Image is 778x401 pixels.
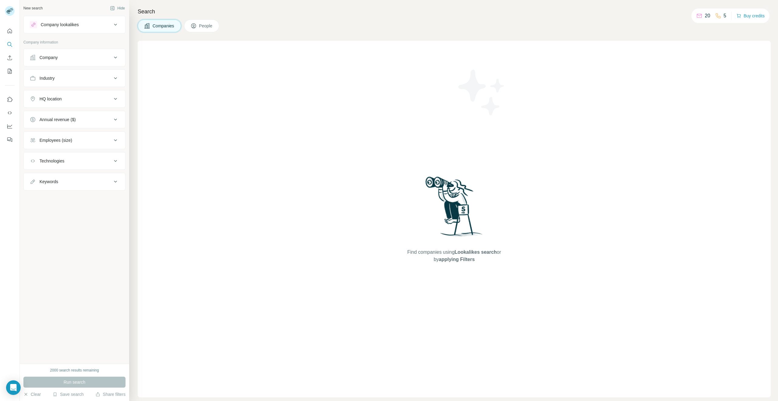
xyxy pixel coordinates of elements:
[153,23,175,29] span: Companies
[24,50,125,65] button: Company
[5,52,15,63] button: Enrich CSV
[40,179,58,185] div: Keywords
[50,368,99,373] div: 2000 search results remaining
[24,92,125,106] button: HQ location
[23,5,43,11] div: New search
[24,174,125,189] button: Keywords
[199,23,213,29] span: People
[138,7,771,16] h4: Search
[5,66,15,77] button: My lists
[53,391,84,397] button: Save search
[40,158,64,164] div: Technologies
[106,4,129,13] button: Hide
[736,12,765,20] button: Buy credits
[24,154,125,168] button: Technologies
[24,112,125,127] button: Annual revenue ($)
[23,40,126,45] p: Company information
[5,26,15,37] button: Quick start
[40,54,58,61] div: Company
[405,249,503,263] span: Find companies using or by
[24,71,125,85] button: Industry
[5,94,15,105] button: Use Surfe on LinkedIn
[6,380,21,395] div: Open Intercom Messenger
[40,117,76,123] div: Annual revenue ($)
[41,22,79,28] div: Company lookalikes
[724,12,726,19] p: 5
[24,133,125,148] button: Employees (size)
[5,134,15,145] button: Feedback
[95,391,126,397] button: Share filters
[40,137,72,143] div: Employees (size)
[5,121,15,132] button: Dashboard
[455,249,497,255] span: Lookalikes search
[5,39,15,50] button: Search
[423,175,486,243] img: Surfe Illustration - Woman searching with binoculars
[40,96,62,102] div: HQ location
[454,65,509,120] img: Surfe Illustration - Stars
[439,257,475,262] span: applying Filters
[705,12,710,19] p: 20
[24,17,125,32] button: Company lookalikes
[40,75,55,81] div: Industry
[23,391,41,397] button: Clear
[5,107,15,118] button: Use Surfe API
